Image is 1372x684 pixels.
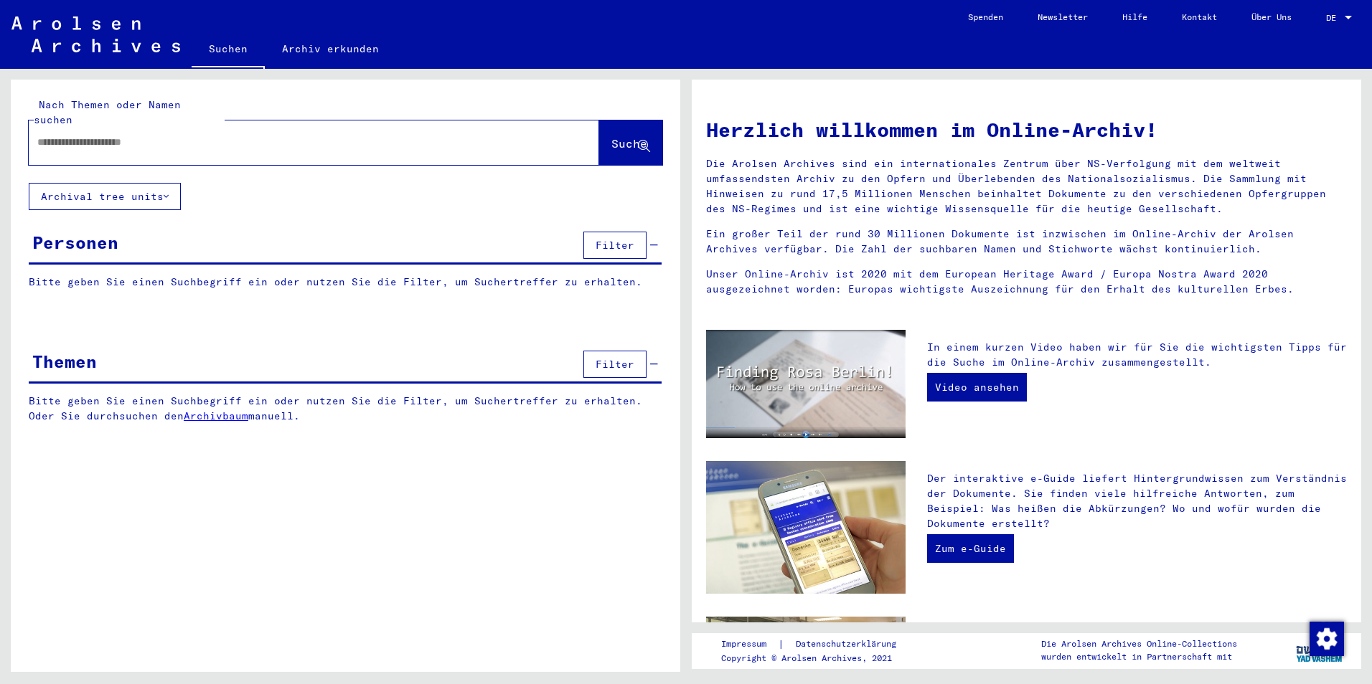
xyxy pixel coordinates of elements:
p: Bitte geben Sie einen Suchbegriff ein oder nutzen Sie die Filter, um Suchertreffer zu erhalten. [29,275,662,290]
p: Der interaktive e-Guide liefert Hintergrundwissen zum Verständnis der Dokumente. Sie finden viele... [927,471,1347,531]
img: Arolsen_neg.svg [11,16,180,52]
p: Die Arolsen Archives Online-Collections [1041,637,1237,650]
a: Zum e-Guide [927,534,1014,563]
h1: Herzlich willkommen im Online-Archiv! [706,115,1347,145]
p: In einem kurzen Video haben wir für Sie die wichtigsten Tipps für die Suche im Online-Archiv zusa... [927,340,1347,370]
span: Suche [611,136,647,151]
p: Die Arolsen Archives sind ein internationales Zentrum über NS-Verfolgung mit dem weltweit umfasse... [706,156,1347,217]
a: Video ansehen [927,373,1027,402]
div: Themen [32,348,97,374]
span: DE [1326,13,1342,23]
p: wurden entwickelt in Partnerschaft mit [1041,650,1237,663]
p: Bitte geben Sie einen Suchbegriff ein oder nutzen Sie die Filter, um Suchertreffer zu erhalten. O... [29,394,662,424]
img: video.jpg [706,330,906,438]
img: Zustimmung ändern [1310,622,1344,656]
span: Filter [596,358,634,371]
div: | [721,637,913,652]
a: Suchen [192,32,265,69]
a: Impressum [721,637,778,652]
div: Personen [32,229,118,255]
p: Ein großer Teil der rund 30 Millionen Dokumente ist inzwischen im Online-Archiv der Arolsen Archi... [706,227,1347,257]
p: Unser Online-Archiv ist 2020 mit dem European Heritage Award / Europa Nostra Award 2020 ausgezeic... [706,267,1347,297]
a: Datenschutzerklärung [784,637,913,652]
img: eguide.jpg [706,461,906,594]
button: Filter [583,232,647,259]
div: Zustimmung ändern [1309,621,1343,655]
button: Archival tree units [29,183,181,210]
a: Archiv erkunden [265,32,396,66]
mat-label: Nach Themen oder Namen suchen [34,98,181,126]
button: Filter [583,351,647,378]
img: yv_logo.png [1293,632,1347,668]
span: Filter [596,239,634,252]
button: Suche [599,120,662,165]
a: Archivbaum [184,409,248,422]
p: Copyright © Arolsen Archives, 2021 [721,652,913,665]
